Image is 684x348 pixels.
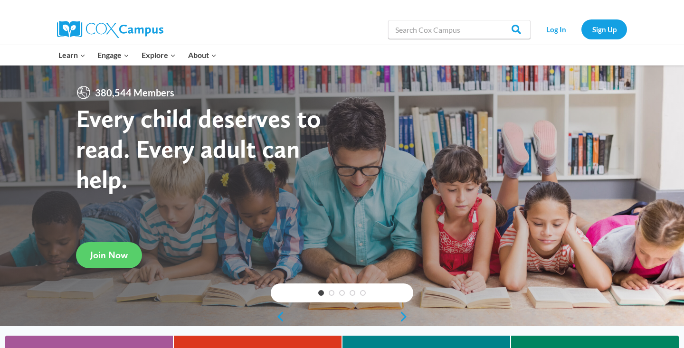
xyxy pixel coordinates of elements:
input: Search Cox Campus [388,20,531,39]
a: 1 [318,290,324,296]
strong: Every child deserves to read. Every adult can help. [76,103,321,194]
span: Engage [97,49,129,61]
a: 5 [360,290,366,296]
span: Learn [58,49,85,61]
a: Log In [535,19,577,39]
span: Join Now [90,249,128,261]
a: next [399,311,413,322]
a: 4 [350,290,355,296]
a: 2 [329,290,334,296]
span: About [188,49,217,61]
nav: Secondary Navigation [535,19,627,39]
a: previous [271,311,285,322]
nav: Primary Navigation [52,45,222,65]
a: Sign Up [581,19,627,39]
span: 380,544 Members [91,85,178,100]
a: 3 [339,290,345,296]
a: Join Now [76,242,142,268]
div: content slider buttons [271,307,413,326]
span: Explore [142,49,176,61]
img: Cox Campus [57,21,163,38]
